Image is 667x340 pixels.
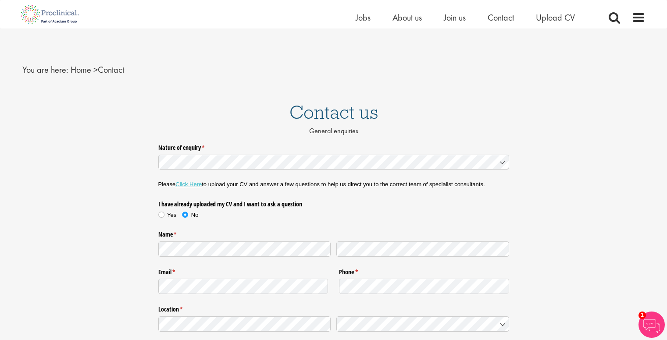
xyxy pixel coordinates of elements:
[158,241,331,257] input: First
[392,12,422,23] a: About us
[336,241,509,257] input: Last
[638,312,665,338] img: Chatbot
[356,12,371,23] a: Jobs
[71,64,91,75] a: breadcrumb link to Home
[93,64,98,75] span: >
[22,64,68,75] span: You are here:
[158,265,328,276] label: Email
[336,316,509,332] input: Country
[158,140,509,152] label: Nature of enquiry
[488,12,514,23] a: Contact
[638,312,646,319] span: 1
[158,316,331,332] input: State / Province / Region
[158,302,509,314] legend: Location
[158,181,509,188] p: Please to upload your CV and answer a few questions to help us direct you to the correct team of ...
[158,197,328,208] legend: I have already uploaded my CV and I want to ask a question
[339,265,509,276] label: Phone
[191,212,199,218] span: No
[444,12,466,23] a: Join us
[175,181,202,188] a: Click Here
[536,12,575,23] a: Upload CV
[158,227,509,238] legend: Name
[71,64,124,75] span: Contact
[167,212,176,218] span: Yes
